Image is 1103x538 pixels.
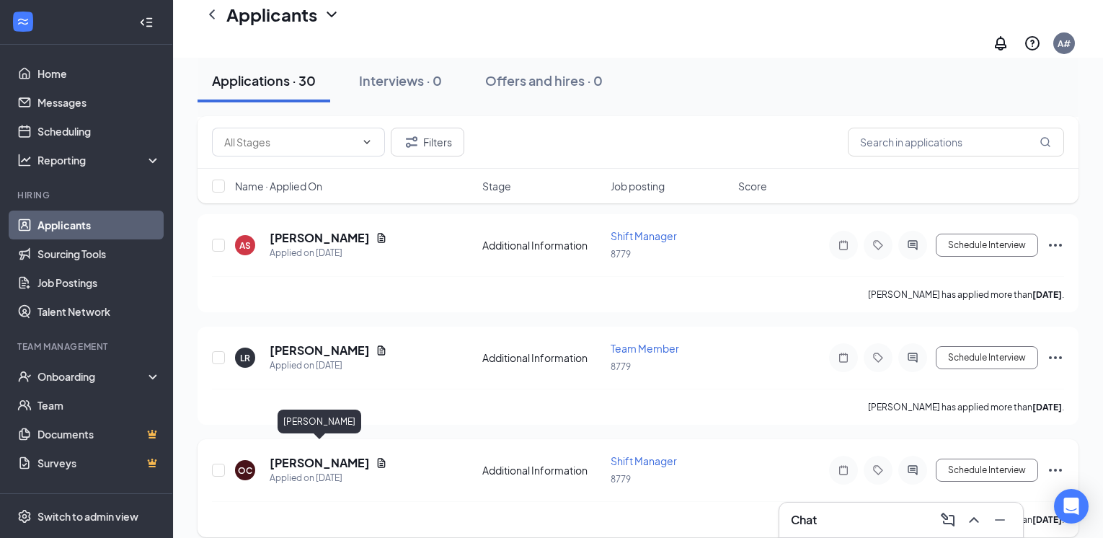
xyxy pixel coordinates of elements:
b: [DATE] [1032,402,1062,413]
span: Team Member [611,342,679,355]
button: Schedule Interview [936,346,1038,369]
a: Applicants [37,211,161,239]
svg: ActiveChat [904,464,921,476]
span: Name · Applied On [235,179,322,193]
svg: Ellipses [1047,237,1064,254]
svg: Tag [869,239,887,251]
div: Applications · 30 [212,71,316,89]
a: Team [37,391,161,420]
span: 8779 [611,249,631,260]
svg: UserCheck [17,369,32,384]
svg: Ellipses [1047,462,1064,479]
input: All Stages [224,134,355,150]
a: Sourcing Tools [37,239,161,268]
div: LR [240,352,250,364]
div: A# [1058,38,1071,50]
a: Messages [37,88,161,117]
svg: Note [835,464,852,476]
span: Stage [482,179,511,193]
svg: Tag [869,352,887,363]
div: Onboarding [37,369,149,384]
svg: MagnifyingGlass [1040,136,1051,148]
div: AS [239,239,251,252]
h5: [PERSON_NAME] [270,230,370,246]
svg: Analysis [17,153,32,167]
div: Applied on [DATE] [270,358,387,373]
svg: ActiveChat [904,352,921,363]
p: [PERSON_NAME] has applied more than . [868,288,1064,301]
div: [PERSON_NAME] [278,410,361,433]
svg: Document [376,457,387,469]
button: ChevronUp [962,508,985,532]
a: DocumentsCrown [37,420,161,449]
div: Open Intercom Messenger [1054,489,1089,524]
div: Additional Information [482,350,602,365]
svg: ChevronDown [361,136,373,148]
div: Additional Information [482,238,602,252]
a: Scheduling [37,117,161,146]
span: 8779 [611,361,631,372]
h1: Applicants [226,2,317,27]
div: Offers and hires · 0 [485,71,603,89]
a: Home [37,59,161,88]
svg: Note [835,352,852,363]
div: Interviews · 0 [359,71,442,89]
h5: [PERSON_NAME] [270,455,370,471]
div: Applied on [DATE] [270,471,387,485]
svg: Collapse [139,15,154,30]
svg: Minimize [991,511,1009,529]
svg: Ellipses [1047,349,1064,366]
b: [DATE] [1032,289,1062,300]
div: OC [238,464,252,477]
input: Search in applications [848,128,1064,156]
svg: Tag [869,464,887,476]
button: ComposeMessage [936,508,960,532]
span: Score [738,179,767,193]
svg: Note [835,239,852,251]
a: SurveysCrown [37,449,161,477]
button: Filter Filters [391,128,464,156]
a: Job Postings [37,268,161,297]
div: Switch to admin view [37,509,138,524]
svg: ChevronDown [323,6,340,23]
svg: Notifications [992,35,1009,52]
button: Minimize [988,508,1011,532]
svg: WorkstreamLogo [16,14,30,29]
div: Hiring [17,189,158,201]
svg: ChevronUp [965,511,983,529]
a: Talent Network [37,297,161,326]
svg: Document [376,345,387,356]
svg: Document [376,232,387,244]
button: Schedule Interview [936,234,1038,257]
h5: [PERSON_NAME] [270,343,370,358]
svg: QuestionInfo [1024,35,1041,52]
svg: ActiveChat [904,239,921,251]
div: Applied on [DATE] [270,246,387,260]
button: Schedule Interview [936,459,1038,482]
span: Shift Manager [611,229,677,242]
div: Additional Information [482,463,602,477]
h3: Chat [791,512,817,528]
svg: ComposeMessage [939,511,957,529]
b: [DATE] [1032,514,1062,525]
div: Team Management [17,340,158,353]
span: Job posting [611,179,665,193]
span: 8779 [611,474,631,485]
span: Shift Manager [611,454,677,467]
svg: Settings [17,509,32,524]
p: [PERSON_NAME] has applied more than . [868,401,1064,413]
div: Reporting [37,153,161,167]
svg: ChevronLeft [203,6,221,23]
svg: Filter [403,133,420,151]
div: Payroll [17,492,158,504]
